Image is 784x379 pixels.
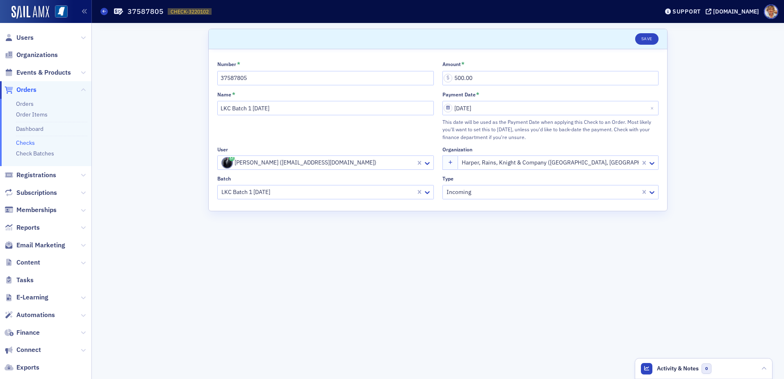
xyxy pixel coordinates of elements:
[647,101,659,115] button: Close
[16,125,43,132] a: Dashboard
[672,8,701,15] div: Support
[16,311,55,320] span: Automations
[713,8,759,15] div: [DOMAIN_NAME]
[5,50,58,59] a: Organizations
[128,7,164,16] h1: 37587805
[16,171,56,180] span: Registrations
[11,6,49,19] img: SailAMX
[16,33,34,42] span: Users
[221,157,414,169] div: [PERSON_NAME] ([EMAIL_ADDRESS][DOMAIN_NAME])
[16,111,48,118] a: Order Items
[5,241,65,250] a: Email Marketing
[5,293,48,302] a: E-Learning
[442,101,659,115] input: MM/DD/YYYY
[16,276,34,285] span: Tasks
[16,328,40,337] span: Finance
[217,146,228,153] div: User
[16,139,35,146] a: Checks
[171,8,209,15] span: CHECK-3220102
[476,91,479,98] abbr: This field is required
[16,363,39,372] span: Exports
[16,241,65,250] span: Email Marketing
[442,71,659,85] input: 0.00
[237,61,240,68] abbr: This field is required
[16,68,71,77] span: Events & Products
[5,328,40,337] a: Finance
[764,5,778,19] span: Profile
[5,205,57,215] a: Memberships
[5,33,34,42] a: Users
[217,176,231,182] div: Batch
[16,150,54,157] a: Check Batches
[16,100,34,107] a: Orders
[442,61,461,67] div: Amount
[16,293,48,302] span: E-Learning
[217,91,231,98] div: Name
[442,176,454,182] div: Type
[49,5,68,19] a: View Homepage
[16,258,40,267] span: Content
[16,223,40,232] span: Reports
[5,68,71,77] a: Events & Products
[5,258,40,267] a: Content
[16,50,58,59] span: Organizations
[5,188,57,197] a: Subscriptions
[55,5,68,18] img: SailAMX
[461,61,465,68] abbr: This field is required
[442,118,659,141] div: This date will be used as the Payment Date when applying this Check to an Order. Most likely you'...
[232,91,235,98] abbr: This field is required
[442,146,472,153] div: Organization
[702,363,712,374] span: 0
[5,345,41,354] a: Connect
[16,188,57,197] span: Subscriptions
[635,33,659,45] button: Save
[16,85,36,94] span: Orders
[5,223,40,232] a: Reports
[5,311,55,320] a: Automations
[657,364,699,373] span: Activity & Notes
[442,91,476,98] div: Payment Date
[5,171,56,180] a: Registrations
[16,205,57,215] span: Memberships
[5,363,39,372] a: Exports
[706,9,762,14] button: [DOMAIN_NAME]
[5,85,36,94] a: Orders
[16,345,41,354] span: Connect
[217,61,236,67] div: Number
[5,276,34,285] a: Tasks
